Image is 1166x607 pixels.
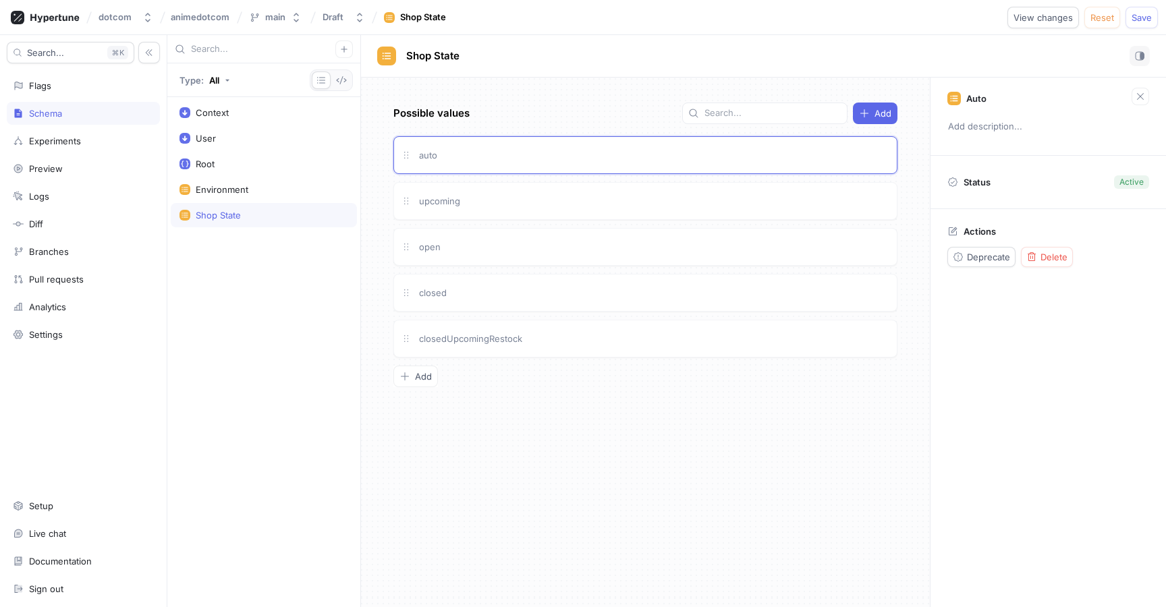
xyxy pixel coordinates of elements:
div: Root [196,158,215,169]
span: View changes [1014,13,1073,22]
div: Branches [29,246,69,257]
button: Type: All [175,68,235,92]
p: Auto [966,93,987,104]
div: Flags [29,80,51,91]
div: Live chat [29,528,66,539]
div: Active [1119,176,1144,188]
p: Possible values [393,106,470,121]
button: Add [853,103,897,124]
button: Reset [1084,7,1120,28]
div: All [209,75,219,86]
p: Type: [179,75,204,86]
span: upcoming [419,196,460,206]
div: Environment [196,184,248,195]
button: Delete [1021,247,1073,267]
button: View changes [1007,7,1079,28]
div: main [265,11,285,23]
div: Setup [29,500,53,511]
span: Add [874,109,891,117]
p: Status [964,173,991,192]
button: main [244,6,307,28]
span: open [419,241,441,252]
div: Logs [29,191,49,202]
a: Documentation [7,550,160,573]
span: animedotcom [171,12,229,22]
div: Schema [29,108,62,119]
span: Search... [27,49,64,57]
button: Search...K [7,42,134,63]
button: Save [1126,7,1158,28]
span: Delete [1040,253,1067,261]
button: Deprecate [947,247,1016,267]
p: Add description... [942,115,1155,138]
div: Shop State [196,210,241,221]
div: K [107,46,128,59]
span: closed [419,287,447,298]
span: Save [1132,13,1152,22]
span: Shop State [406,51,460,61]
div: Shop State [400,11,446,24]
button: Draft [317,6,370,28]
div: Settings [29,329,63,340]
button: Add [393,366,438,387]
div: Pull requests [29,274,84,285]
div: Documentation [29,556,92,567]
div: Context [196,107,229,118]
span: Add [415,372,432,380]
p: Actions [964,226,996,237]
div: User [196,133,216,144]
div: dotcom [99,11,132,23]
div: Draft [323,11,343,23]
input: Search... [191,42,335,56]
div: Diff [29,219,43,229]
span: auto [419,150,437,161]
span: Deprecate [967,253,1010,261]
input: Search... [704,107,841,120]
button: dotcom [93,6,159,28]
div: Sign out [29,583,63,594]
div: Preview [29,163,63,174]
div: Analytics [29,301,66,312]
span: Reset [1090,13,1114,22]
div: Experiments [29,136,81,146]
span: closedUpcomingRestock [419,333,522,344]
